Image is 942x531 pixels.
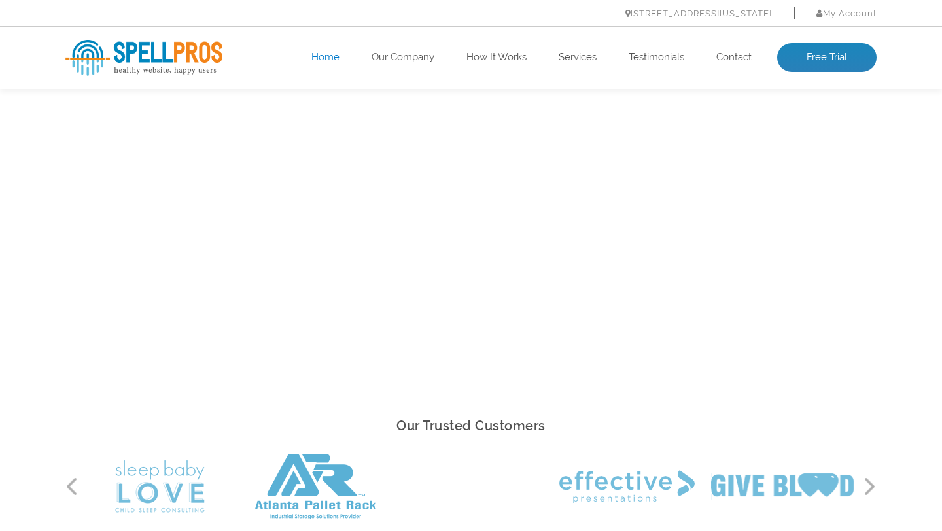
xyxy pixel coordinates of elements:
[65,415,877,437] h2: Our Trusted Customers
[115,460,205,513] img: Sleep Baby Love
[711,473,854,500] img: Give Blood
[65,477,78,496] button: Previous
[559,470,695,503] img: Effective
[863,477,877,496] button: Next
